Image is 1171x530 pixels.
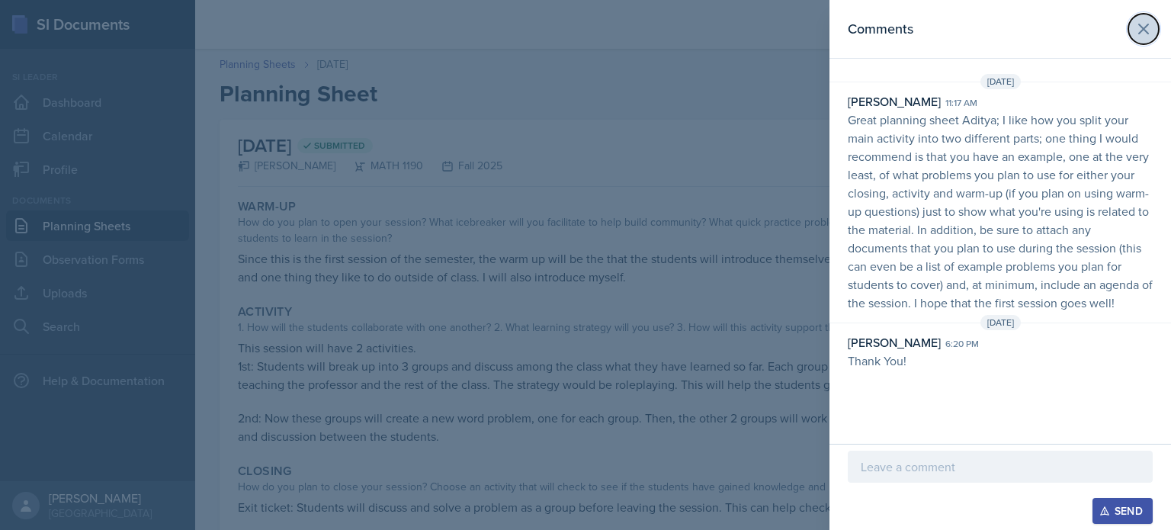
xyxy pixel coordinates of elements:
[1092,498,1153,524] button: Send
[1102,505,1143,517] div: Send
[980,74,1021,89] span: [DATE]
[848,18,913,40] h2: Comments
[945,96,977,110] div: 11:17 am
[848,352,1153,370] p: Thank You!
[848,92,941,111] div: [PERSON_NAME]
[848,111,1153,312] p: Great planning sheet Aditya; I like how you split your main activity into two different parts; on...
[980,315,1021,330] span: [DATE]
[848,333,941,352] div: [PERSON_NAME]
[945,337,979,351] div: 6:20 pm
